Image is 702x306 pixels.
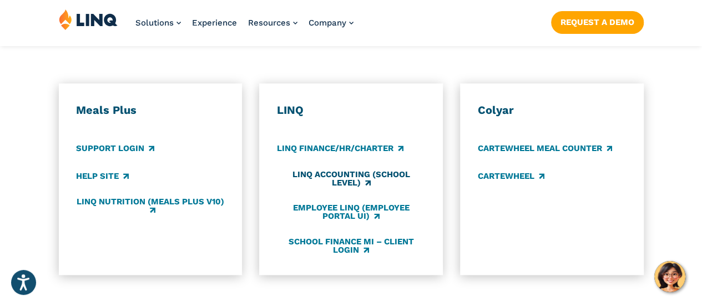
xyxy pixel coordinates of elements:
a: Resources [248,18,297,28]
a: LINQ Nutrition (Meals Plus v10) [76,197,224,215]
nav: Primary Navigation [135,9,353,46]
button: Hello, have a question? Let’s chat. [654,261,685,292]
span: Company [309,18,346,28]
a: Request a Demo [551,11,644,33]
h3: Colyar [478,103,626,118]
a: CARTEWHEEL [478,170,544,182]
a: LINQ Finance/HR/Charter [277,143,403,155]
span: Solutions [135,18,174,28]
a: Support Login [76,143,154,155]
img: LINQ | K‑12 Software [59,9,118,30]
a: Help Site [76,170,129,182]
a: LINQ Accounting (school level) [277,170,425,188]
nav: Button Navigation [551,9,644,33]
a: Company [309,18,353,28]
h3: LINQ [277,103,425,118]
h3: Meals Plus [76,103,224,118]
a: Employee LINQ (Employee Portal UI) [277,203,425,222]
span: Resources [248,18,290,28]
a: CARTEWHEEL Meal Counter [478,143,612,155]
a: School Finance MI – Client Login [277,237,425,255]
a: Solutions [135,18,181,28]
a: Experience [192,18,237,28]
